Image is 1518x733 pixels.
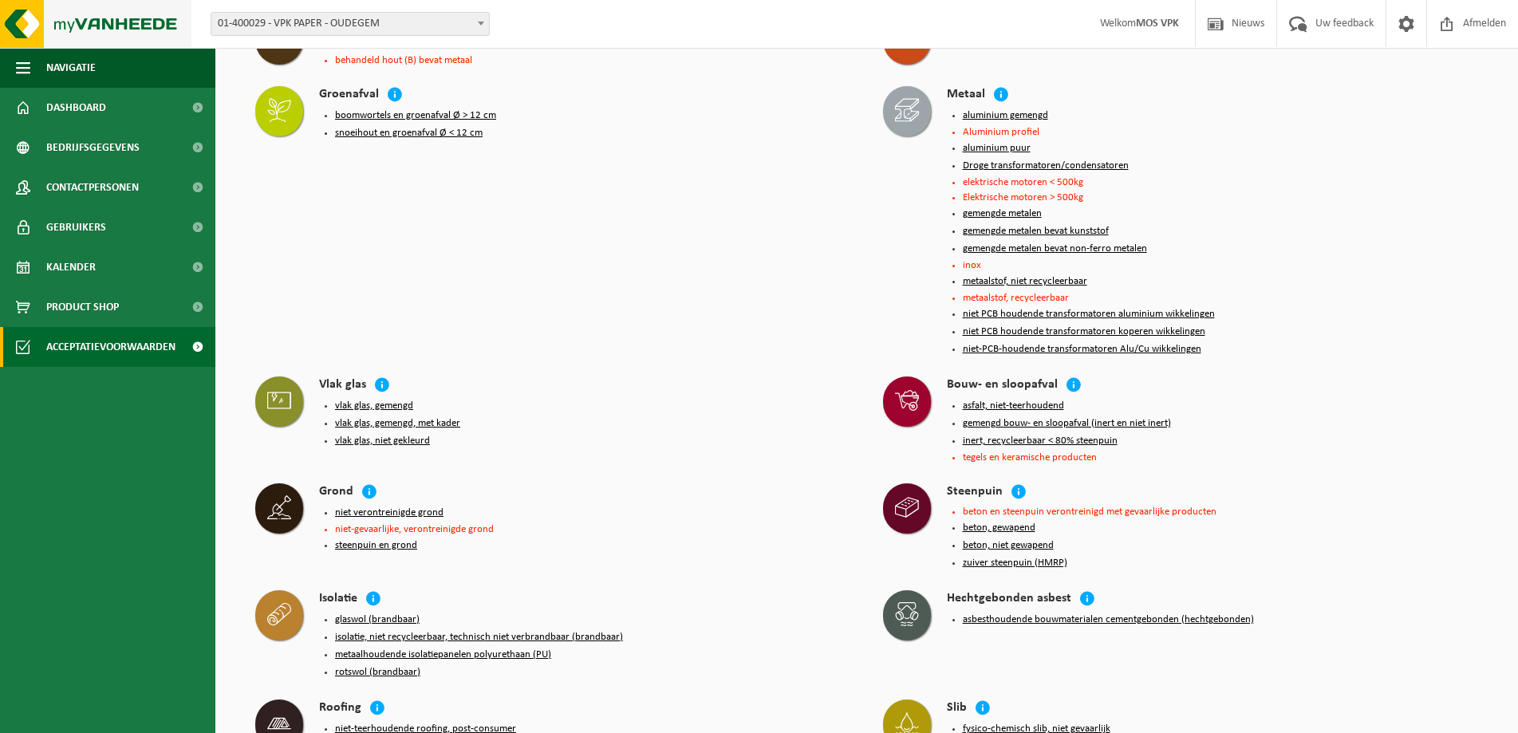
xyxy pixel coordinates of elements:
[335,109,496,122] button: boomwortels en groenafval Ø > 12 cm
[46,167,139,207] span: Contactpersonen
[335,435,430,447] button: vlak glas, niet gekleurd
[335,55,851,65] li: behandeld hout (B) bevat metaal
[335,127,483,140] button: snoeihout en groenafval Ø < 12 cm
[335,539,417,552] button: steenpuin en grond
[963,225,1109,238] button: gemengde metalen bevat kunststof
[335,613,420,626] button: glaswol (brandbaar)
[947,376,1058,395] h4: Bouw- en sloopafval
[963,127,1479,137] li: Aluminium profiel
[963,192,1479,203] li: Elektrische motoren > 500kg
[46,207,106,247] span: Gebruikers
[947,700,967,718] h4: Slib
[1136,18,1179,30] strong: MOS VPK
[335,631,623,644] button: isolatie, niet recycleerbaar, technisch niet verbrandbaar (brandbaar)
[211,13,489,35] span: 01-400029 - VPK PAPER - OUDEGEM
[963,417,1171,430] button: gemengd bouw- en sloopafval (inert en niet inert)
[963,557,1067,569] button: zuiver steenpuin (HMRP)
[46,327,175,367] span: Acceptatievoorwaarden
[947,483,1003,502] h4: Steenpuin
[46,128,140,167] span: Bedrijfsgegevens
[319,86,379,104] h4: Groenafval
[335,666,420,679] button: rotswol (brandbaar)
[319,590,357,609] h4: Isolatie
[963,142,1031,155] button: aluminium puur
[963,522,1035,534] button: beton, gewapend
[963,160,1129,172] button: Droge transformatoren/condensatoren
[963,506,1479,517] li: beton en steenpuin verontreinigd met gevaarlijke producten
[963,260,1479,270] li: inox
[963,177,1479,187] li: elektrische motoren < 500kg
[963,452,1479,463] li: tegels en keramische producten
[963,325,1205,338] button: niet PCB houdende transformatoren koperen wikkelingen
[211,12,490,36] span: 01-400029 - VPK PAPER - OUDEGEM
[335,648,551,661] button: metaalhoudende isolatiepanelen polyurethaan (PU)
[963,343,1201,356] button: niet-PCB-houdende transformatoren Alu/Cu wikkelingen
[46,88,106,128] span: Dashboard
[335,524,851,534] li: niet-gevaarlijke, verontreinigde grond
[46,48,96,88] span: Navigatie
[947,590,1071,609] h4: Hechtgebonden asbest
[963,308,1215,321] button: niet PCB houdende transformatoren aluminium wikkelingen
[963,400,1064,412] button: asfalt, niet-teerhoudend
[335,400,413,412] button: vlak glas, gemengd
[963,207,1042,220] button: gemengde metalen
[963,109,1048,122] button: aluminium gemengd
[963,242,1147,255] button: gemengde metalen bevat non-ferro metalen
[319,700,361,718] h4: Roofing
[46,287,119,327] span: Product Shop
[319,376,366,395] h4: Vlak glas
[335,417,460,430] button: vlak glas, gemengd, met kader
[963,539,1054,552] button: beton, niet gewapend
[46,247,96,287] span: Kalender
[963,275,1087,288] button: metaalstof, niet recycleerbaar
[963,293,1479,303] li: metaalstof, recycleerbaar
[963,435,1118,447] button: inert, recycleerbaar < 80% steenpuin
[947,86,985,104] h4: Metaal
[963,613,1254,626] button: asbesthoudende bouwmaterialen cementgebonden (hechtgebonden)
[319,483,353,502] h4: Grond
[335,506,444,519] button: niet verontreinigde grond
